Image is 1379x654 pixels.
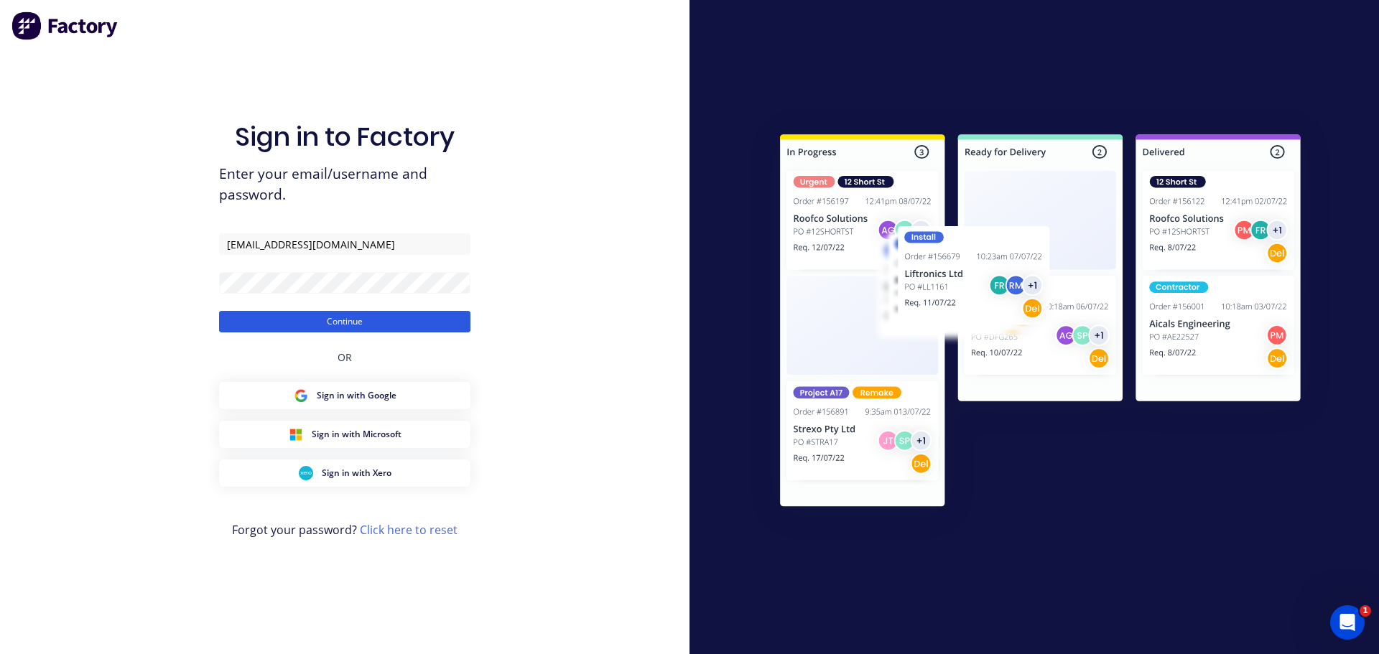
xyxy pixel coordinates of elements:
span: Sign in with Google [317,389,396,402]
a: Click here to reset [360,522,458,538]
button: Xero Sign inSign in with Xero [219,459,470,487]
img: Google Sign in [294,388,308,403]
input: Email/Username [219,233,470,255]
iframe: Intercom live chat [1330,605,1365,640]
span: Forgot your password? [232,521,458,538]
span: 1 [1360,605,1371,617]
img: Factory [11,11,119,40]
h1: Sign in to Factory [235,121,455,152]
button: Microsoft Sign inSign in with Microsoft [219,421,470,448]
img: Sign in [748,106,1332,541]
span: Sign in with Microsoft [312,428,401,441]
img: Xero Sign in [299,466,313,480]
button: Google Sign inSign in with Google [219,382,470,409]
span: Sign in with Xero [322,467,391,480]
img: Microsoft Sign in [289,427,303,442]
div: OR [338,332,352,382]
button: Continue [219,311,470,332]
span: Enter your email/username and password. [219,164,470,205]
